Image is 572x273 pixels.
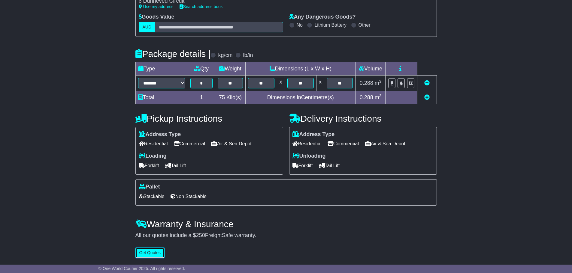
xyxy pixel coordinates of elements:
span: Forklift [292,161,313,170]
sup: 3 [379,79,382,84]
span: 75 [219,94,225,100]
a: Add new item [424,94,430,100]
td: Qty [188,62,215,75]
span: 0.288 [360,94,373,100]
label: lb/in [243,52,253,59]
label: Unloading [292,153,326,159]
td: 1 [188,91,215,104]
div: All our quotes include a $ FreightSafe warranty. [135,232,437,239]
span: Tail Lift [319,161,340,170]
td: Volume [356,62,386,75]
span: Forklift [139,161,159,170]
td: Weight [215,62,245,75]
label: AUD [139,22,156,32]
label: Goods Value [139,14,174,20]
label: Address Type [139,131,181,138]
td: Dimensions in Centimetre(s) [246,91,356,104]
span: Residential [139,139,168,148]
span: Commercial [174,139,205,148]
label: Any Dangerous Goods? [289,14,356,20]
td: x [277,75,285,91]
sup: 3 [379,93,382,98]
span: Non Stackable [171,192,207,201]
span: Air & Sea Depot [365,139,405,148]
label: kg/cm [218,52,232,59]
a: Search address book [180,4,223,9]
span: © One World Courier 2025. All rights reserved. [98,266,185,271]
label: No [297,22,303,28]
h4: Package details | [135,49,211,59]
button: Get Quotes [135,248,165,258]
h4: Warranty & Insurance [135,219,437,229]
span: 0.288 [360,80,373,86]
h4: Pickup Instructions [135,114,283,123]
label: Address Type [292,131,335,138]
td: Dimensions (L x W x H) [246,62,356,75]
td: Kilo(s) [215,91,245,104]
span: m [375,80,382,86]
span: Stackable [139,192,165,201]
td: x [316,75,324,91]
span: Air & Sea Depot [211,139,252,148]
label: Pallet [139,184,160,190]
span: Commercial [328,139,359,148]
td: Total [135,91,188,104]
a: Use my address [139,4,174,9]
label: Loading [139,153,167,159]
span: Residential [292,139,322,148]
label: Other [359,22,371,28]
label: Lithium Battery [314,22,347,28]
span: Tail Lift [165,161,186,170]
span: 250 [196,232,205,238]
td: Type [135,62,188,75]
h4: Delivery Instructions [289,114,437,123]
a: Remove this item [424,80,430,86]
span: m [375,94,382,100]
